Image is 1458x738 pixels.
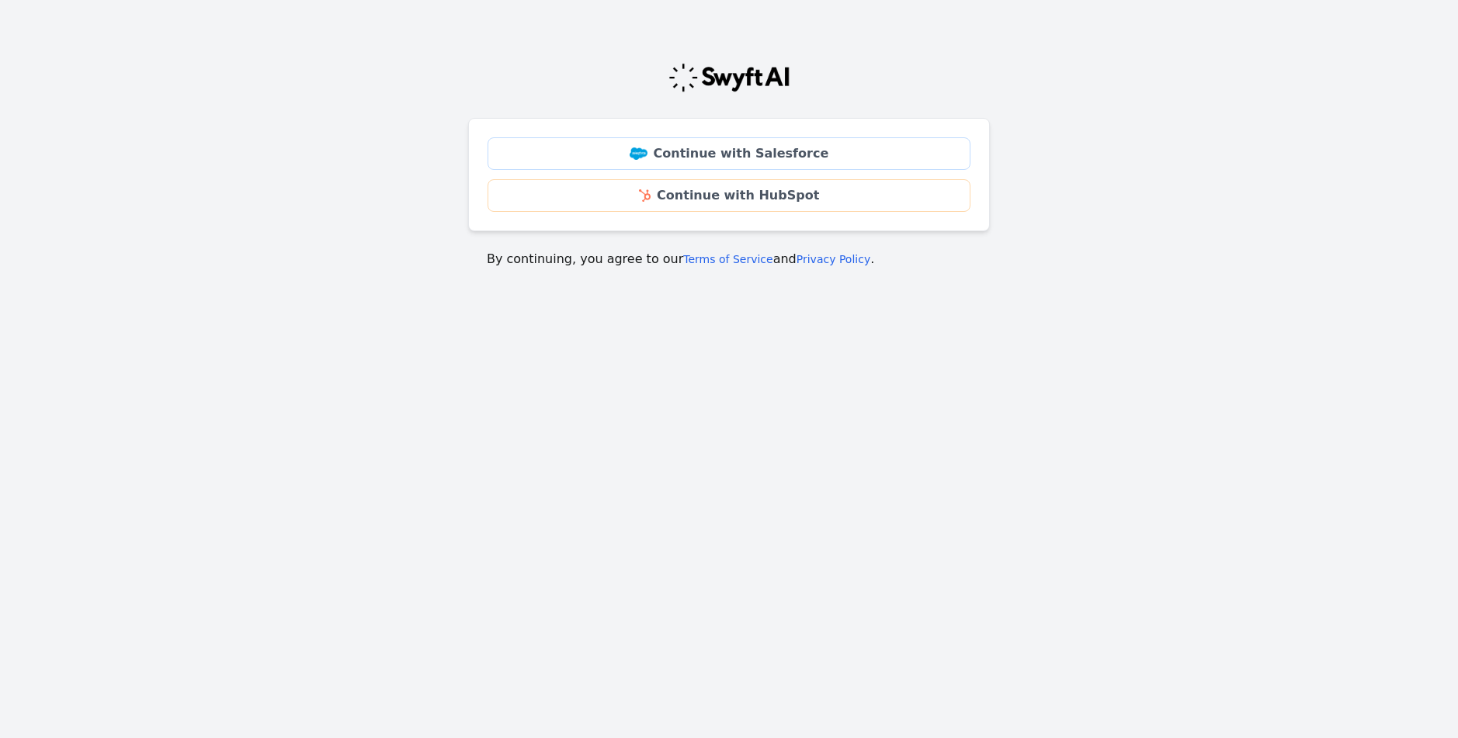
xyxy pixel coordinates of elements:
[668,62,790,93] img: Swyft Logo
[683,253,772,265] a: Terms of Service
[639,189,651,202] img: HubSpot
[487,250,971,269] p: By continuing, you agree to our and .
[797,253,870,265] a: Privacy Policy
[488,179,970,212] a: Continue with HubSpot
[630,147,647,160] img: Salesforce
[488,137,970,170] a: Continue with Salesforce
